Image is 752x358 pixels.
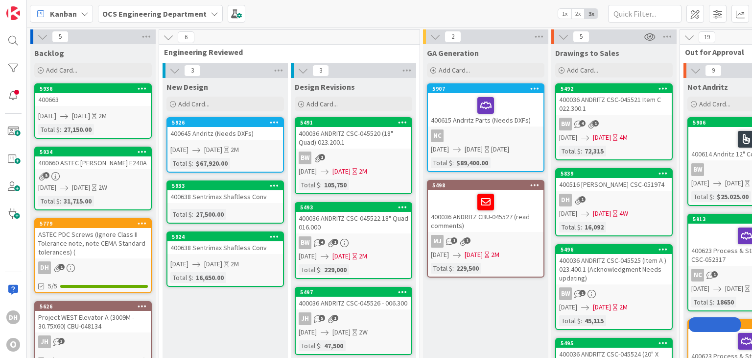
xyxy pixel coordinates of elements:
[332,327,351,337] span: [DATE]
[167,241,283,254] div: 400638 Sentrimax Shaftless Conv
[296,118,411,149] div: 5491400036 ANDRITZ CSC-045520 (18" Quad) 023.200.1
[98,111,107,121] div: 2M
[428,84,543,93] div: 5907
[556,245,672,254] div: 5496
[431,144,449,154] span: [DATE]
[556,178,672,191] div: 400516 [PERSON_NAME] CSC-051974
[192,209,193,220] span: :
[445,31,461,43] span: 2
[172,182,283,189] div: 5933
[35,335,151,348] div: JH
[61,124,94,135] div: 27,150.00
[60,196,61,206] span: :
[299,166,317,177] span: [DATE]
[428,84,543,127] div: 5907400615 Andritz Parts (Needs DXFs)
[452,263,454,274] span: :
[322,179,349,190] div: 105,750
[296,203,411,233] div: 5493400036 ANDRITZ CSC-045522 18" Quad 016.000
[38,182,56,193] span: [DATE]
[167,181,283,190] div: 5933
[34,83,152,139] a: 5936400663[DATE][DATE]2MTotal $:27,150.00
[166,117,284,173] a: 5926400645 Andritz (Needs DXFs)[DATE][DATE]2MTotal $:$67,920.00
[38,335,51,348] div: JH
[561,85,672,92] div: 5492
[451,237,457,244] span: 1
[585,9,598,19] span: 3x
[34,218,152,293] a: 5779ASTEC PDC Screws (Ignore Class II Tolerance note, note CEMA Standard tolerances) (DH5/5
[296,212,411,233] div: 400036 ANDRITZ CSC-045522 18" Quad 016.000
[58,264,65,270] span: 1
[581,315,582,326] span: :
[561,246,672,253] div: 5496
[465,144,483,154] span: [DATE]
[295,82,355,92] span: Design Revisions
[561,340,672,347] div: 5495
[332,315,338,321] span: 1
[35,84,151,106] div: 5936400663
[332,251,351,261] span: [DATE]
[6,338,20,352] div: O
[322,340,346,351] div: 47,500
[619,132,628,143] div: 4M
[231,259,239,269] div: 2M
[300,204,411,211] div: 5493
[556,93,672,115] div: 400036 ANDRITZ CSC-045521 Item C 022.300.1
[231,145,239,155] div: 2M
[299,179,320,190] div: Total $
[427,180,544,278] a: 5498400036 ANDRITZ CBU-045527 (read comments)MJ[DATE][DATE]2MTotal $:229,500
[204,145,222,155] span: [DATE]
[559,315,581,326] div: Total $
[167,232,283,241] div: 5924
[167,190,283,203] div: 400638 Sentrimax Shaftless Conv
[559,132,577,143] span: [DATE]
[432,182,543,189] div: 5498
[691,269,704,281] div: NC
[593,208,611,219] span: [DATE]
[193,209,226,220] div: 27,500.00
[359,327,368,337] div: 2W
[559,222,581,232] div: Total $
[713,297,714,307] span: :
[725,283,743,294] span: [DATE]
[556,245,672,284] div: 5496400036 ANDRITZ CSC-045525 (Item A ) 023.400.1 (Acknowledgment Needs updating)
[35,219,151,228] div: 5779
[431,250,449,260] span: [DATE]
[431,235,444,248] div: MJ
[555,168,673,236] a: 5839400516 [PERSON_NAME] CSC-051974DH[DATE][DATE]4WTotal $:16,092
[58,338,65,344] span: 3
[299,264,320,275] div: Total $
[6,6,20,20] img: Visit kanbanzone.com
[320,340,322,351] span: :
[35,219,151,258] div: 5779ASTEC PDC Screws (Ignore Class II Tolerance note, note CEMA Standard tolerances) (
[319,154,325,160] span: 1
[60,124,61,135] span: :
[300,119,411,126] div: 5491
[428,129,543,142] div: NC
[178,31,194,43] span: 6
[296,297,411,309] div: 400036 ANDRITZ CSC-045526 - 006.300
[691,191,713,202] div: Total $
[691,163,704,176] div: BW
[299,340,320,351] div: Total $
[164,47,407,57] span: Engineering Reviewed
[296,236,411,249] div: BW
[464,237,470,244] span: 1
[167,118,283,140] div: 5926400645 Andritz (Needs DXFs)
[193,158,230,169] div: $67,920.00
[608,5,681,23] input: Quick Filter...
[35,228,151,258] div: ASTEC PDC Screws (Ignore Class II Tolerance note, note CEMA Standard tolerances) (
[711,271,718,278] span: 1
[431,129,444,142] div: NC
[714,191,751,202] div: $25.025.00
[454,263,481,274] div: 229,500
[691,283,709,294] span: [DATE]
[170,259,188,269] span: [DATE]
[555,83,673,160] a: 5492400036 ANDRITZ CSC-045521 Item C 022.300.1BW[DATE][DATE]4MTotal $:72,315
[555,244,673,330] a: 5496400036 ANDRITZ CSC-045525 (Item A ) 023.400.1 (Acknowledgment Needs updating)BW[DATE][DATE]2M...
[582,222,606,232] div: 16,092
[465,250,483,260] span: [DATE]
[319,239,325,245] span: 4
[705,65,722,77] span: 9
[428,190,543,232] div: 400036 ANDRITZ CBU-045527 (read comments)
[558,9,571,19] span: 1x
